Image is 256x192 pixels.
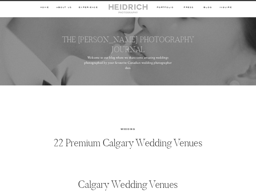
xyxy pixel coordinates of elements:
[82,55,175,72] p: Welcome to our blog where we share some amazing weddings photographed by your favourite Canadian ...
[78,6,99,10] a: Experience
[53,178,203,190] h1: Calgary Wedding Venues
[40,6,49,10] a: HOME
[45,137,211,149] h1: 22 Premium Calgary Wedding Venues
[156,6,174,10] a: PORTFOLIO
[183,6,195,10] a: PRESS
[219,6,233,10] a: inquire
[121,127,135,131] a: Wedding
[55,6,73,10] a: ABOUT Us
[48,35,208,56] h3: THE [PERSON_NAME] PHOTOGRAPHY JOURNAL
[203,6,212,10] a: BLOG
